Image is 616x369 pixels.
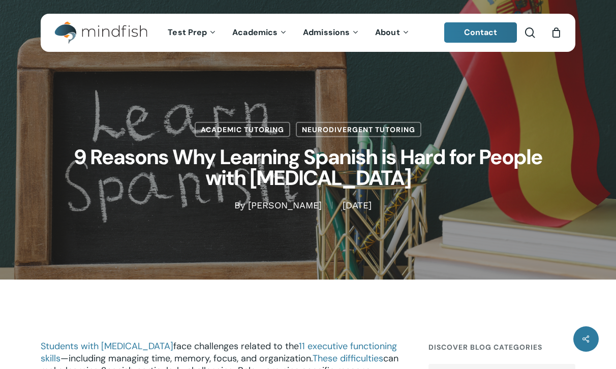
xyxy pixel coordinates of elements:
[232,27,278,38] span: Academics
[195,122,290,137] a: Academic Tutoring
[160,28,225,37] a: Test Prep
[248,199,322,210] a: [PERSON_NAME]
[313,352,383,364] a: These difficulties
[464,27,498,38] span: Contact
[168,27,207,38] span: Test Prep
[444,22,517,43] a: Contact
[54,137,562,199] h1: 9 Reasons Why Learning Spanish is Hard for People with [MEDICAL_DATA]
[60,352,313,364] span: —including managing time, memory, focus, and organization.
[367,28,418,37] a: About
[234,201,245,208] span: By
[41,340,397,364] a: 11 executive functioning skills
[296,122,421,137] a: Neurodivergent Tutoring
[160,14,417,52] nav: Main Menu
[303,27,350,38] span: Admissions
[332,201,382,208] span: [DATE]
[225,28,295,37] a: Academics
[173,340,299,352] span: face challenges related to the
[41,14,575,52] header: Main Menu
[375,27,400,38] span: About
[295,28,367,37] a: Admissions
[428,338,575,356] h4: Discover Blog Categories
[41,340,173,352] a: Students with [MEDICAL_DATA]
